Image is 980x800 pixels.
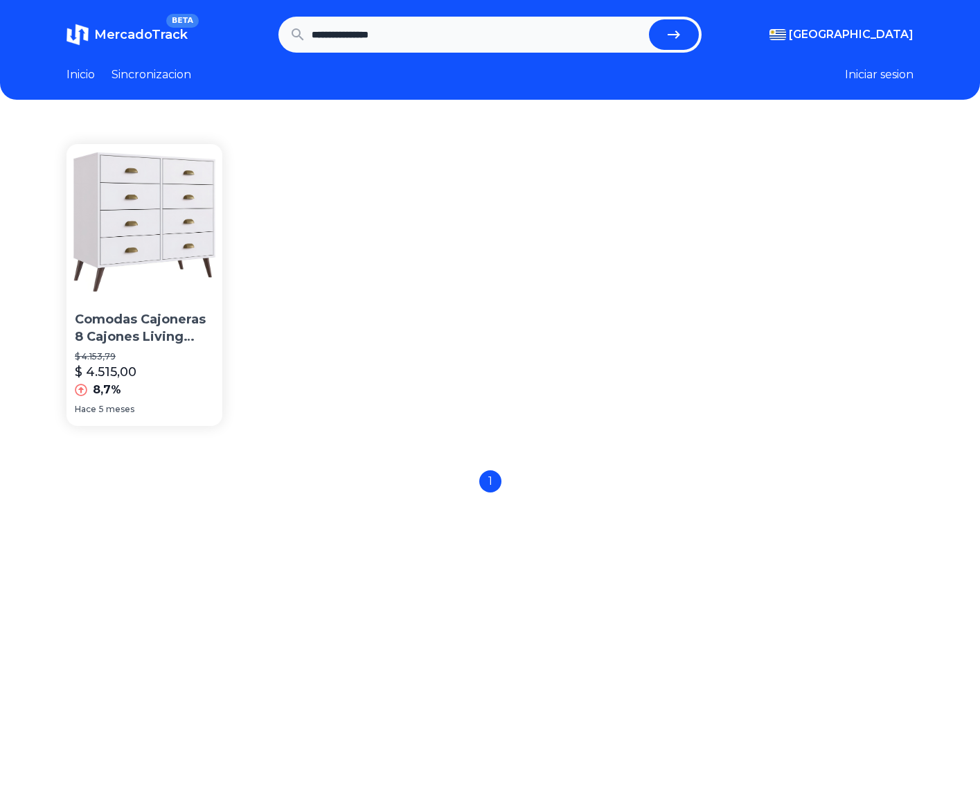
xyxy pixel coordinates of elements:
a: MercadoTrackBETA [66,24,188,46]
p: $ 4.153,79 [75,351,214,362]
img: Uruguay [769,29,786,40]
a: Inicio [66,66,95,83]
p: 8,7% [93,382,121,398]
span: [GEOGRAPHIC_DATA] [789,26,914,43]
a: Comodas Cajoneras 8 Cajones Living Dormitorio CompactaComodas Cajoneras 8 Cajones Living Dormitor... [66,144,222,426]
button: Iniciar sesion [845,66,914,83]
span: Hace [75,404,96,415]
img: MercadoTrack [66,24,89,46]
img: Comodas Cajoneras 8 Cajones Living Dormitorio Compacta [66,144,222,300]
p: Comodas Cajoneras 8 Cajones Living Dormitorio Compacta [75,311,214,346]
span: 5 meses [99,404,134,415]
p: $ 4.515,00 [75,362,136,382]
span: BETA [166,14,199,28]
a: Sincronizacion [112,66,191,83]
button: [GEOGRAPHIC_DATA] [769,26,914,43]
span: MercadoTrack [94,27,188,42]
